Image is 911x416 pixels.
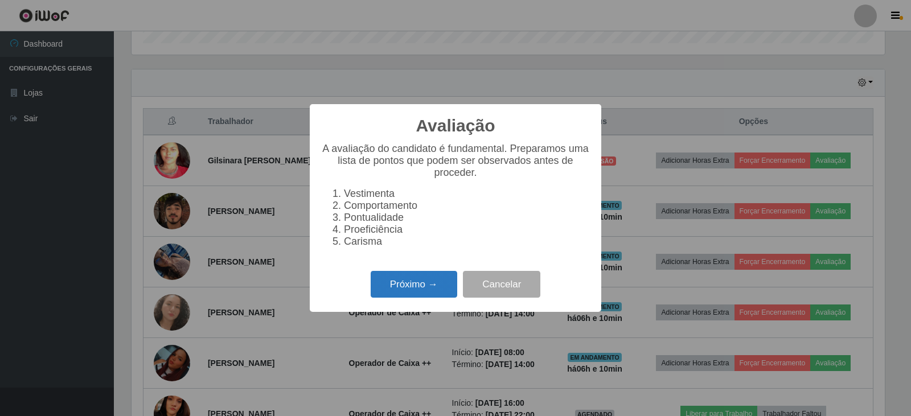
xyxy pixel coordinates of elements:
[344,212,590,224] li: Pontualidade
[321,143,590,179] p: A avaliação do candidato é fundamental. Preparamos uma lista de pontos que podem ser observados a...
[344,224,590,236] li: Proeficiência
[344,236,590,248] li: Carisma
[463,271,540,298] button: Cancelar
[371,271,457,298] button: Próximo →
[344,200,590,212] li: Comportamento
[344,188,590,200] li: Vestimenta
[416,116,495,136] h2: Avaliação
